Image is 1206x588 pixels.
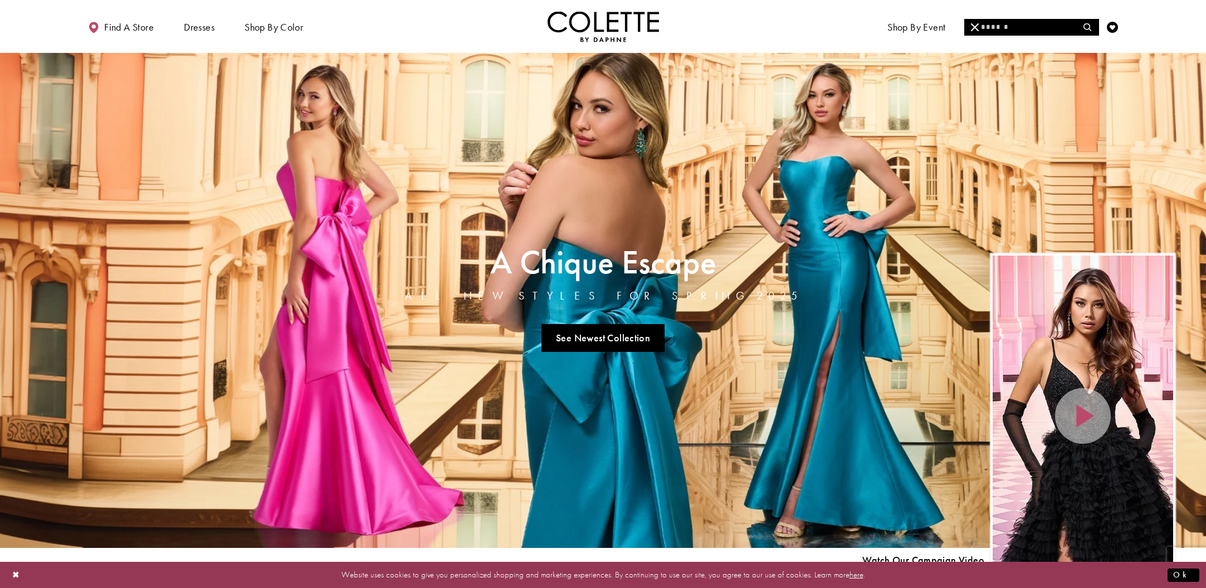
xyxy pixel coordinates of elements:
ul: Slider Links [402,320,805,356]
p: Website uses cookies to give you personalized shopping and marketing experiences. By continuing t... [80,567,1126,582]
a: Toggle search [1080,11,1096,42]
button: Close Dialog [7,565,26,585]
span: Play Slide #15 Video [862,555,984,566]
a: Meet the designer [973,11,1056,42]
span: Shop by color [245,22,303,33]
button: Submit Dialog [1168,568,1199,582]
a: Find a store [85,11,157,42]
a: Visit Home Page [548,11,659,42]
span: Shop By Event [887,22,945,33]
a: See Newest Collection A Chique Escape All New Styles For Spring 2025 [541,324,665,352]
button: Close Search [964,19,986,36]
input: Search [964,19,1098,36]
span: Shop by color [242,11,306,42]
span: Find a store [104,22,154,33]
img: Colette by Daphne [548,11,659,42]
button: Submit Search [1077,19,1098,36]
span: Shop By Event [885,11,948,42]
div: Search form [964,19,1099,36]
span: Dresses [181,11,217,42]
a: Check Wishlist [1104,11,1121,42]
span: Dresses [184,22,214,33]
a: here [849,569,863,580]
